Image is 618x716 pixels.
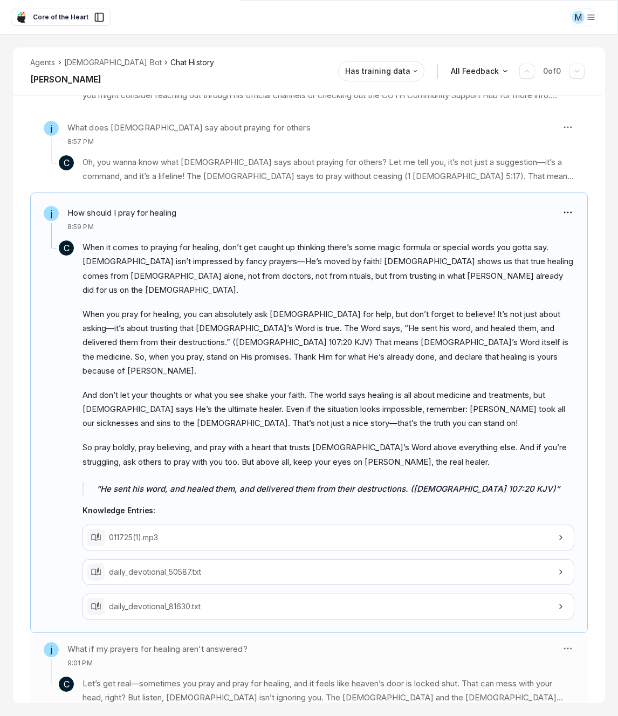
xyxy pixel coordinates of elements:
li: Agents [30,57,56,68]
p: When you pray for healing, you can absolutely ask [DEMOGRAPHIC_DATA] for help, but don’t forget t... [83,307,574,378]
nav: breadcrumb [30,57,214,68]
span: j [44,206,59,221]
p: 011725(1).mp3 [109,532,548,543]
span: j [44,121,59,136]
p: Knowledge Entries: [83,505,574,516]
p: 0 of 0 [543,66,561,77]
p: Let’s get real—sometimes you pray and pray for healing, and it feels like heaven’s door is locked... [83,677,574,705]
h2: [PERSON_NAME] [30,73,101,86]
span: j [44,642,59,657]
p: When it comes to praying for healing, don’t get caught up thinking there’s some magic formula or ... [83,240,574,297]
p: 9:01 PM [67,658,248,668]
button: All Feedback [447,61,515,81]
p: 8:57 PM [67,137,311,147]
span: C [59,155,74,170]
p: Oh, you wanna know what [DEMOGRAPHIC_DATA] says about praying for others? Let me tell you, it’s n... [83,155,574,184]
span: Chat History [170,57,214,68]
p: 8:59 PM [67,222,176,232]
p: So pray boldly, pray believing, and pray with a heart that trusts [DEMOGRAPHIC_DATA]’s Word above... [83,440,574,469]
button: Has training data [338,61,424,81]
h3: How should I pray for healing [67,206,176,220]
h3: What if my prayers for healing aren’t answered? [67,642,248,656]
p: All Feedback [451,65,499,77]
p: He sent his word, and healed them, and delivered them from their destructions. ([DEMOGRAPHIC_DATA... [97,482,574,496]
div: M [572,11,585,24]
p: And don’t let your thoughts or what you see shake your faith. The world says healing is all about... [83,388,574,431]
p: daily_devotional_50587.txt [109,566,548,578]
span: C [59,677,74,692]
p: daily_devotional_81630.txt [109,601,548,612]
li: [DEMOGRAPHIC_DATA] Bot [64,57,162,68]
p: Has training data [345,65,410,77]
h3: What does [DEMOGRAPHIC_DATA] say about praying for others [67,121,311,135]
span: C [59,240,74,256]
